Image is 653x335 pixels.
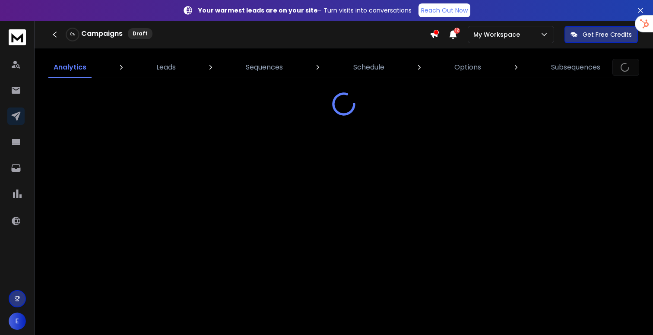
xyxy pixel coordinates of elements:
p: Get Free Credits [583,30,632,39]
strong: Your warmest leads are on your site [198,6,318,15]
button: Get Free Credits [564,26,638,43]
p: My Workspace [473,30,523,39]
p: Schedule [353,62,384,73]
a: Sequences [241,57,288,78]
h1: Campaigns [81,28,123,39]
a: Schedule [348,57,390,78]
div: Draft [128,28,152,39]
a: Leads [151,57,181,78]
a: Options [449,57,486,78]
a: Analytics [48,57,92,78]
p: Leads [156,62,176,73]
img: logo [9,29,26,45]
button: E [9,313,26,330]
p: 0 % [70,32,75,37]
p: Sequences [246,62,283,73]
a: Subsequences [546,57,605,78]
p: Subsequences [551,62,600,73]
a: Reach Out Now [418,3,470,17]
p: – Turn visits into conversations [198,6,412,15]
p: Analytics [54,62,86,73]
p: Reach Out Now [421,6,468,15]
span: 12 [454,28,460,34]
p: Options [454,62,481,73]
